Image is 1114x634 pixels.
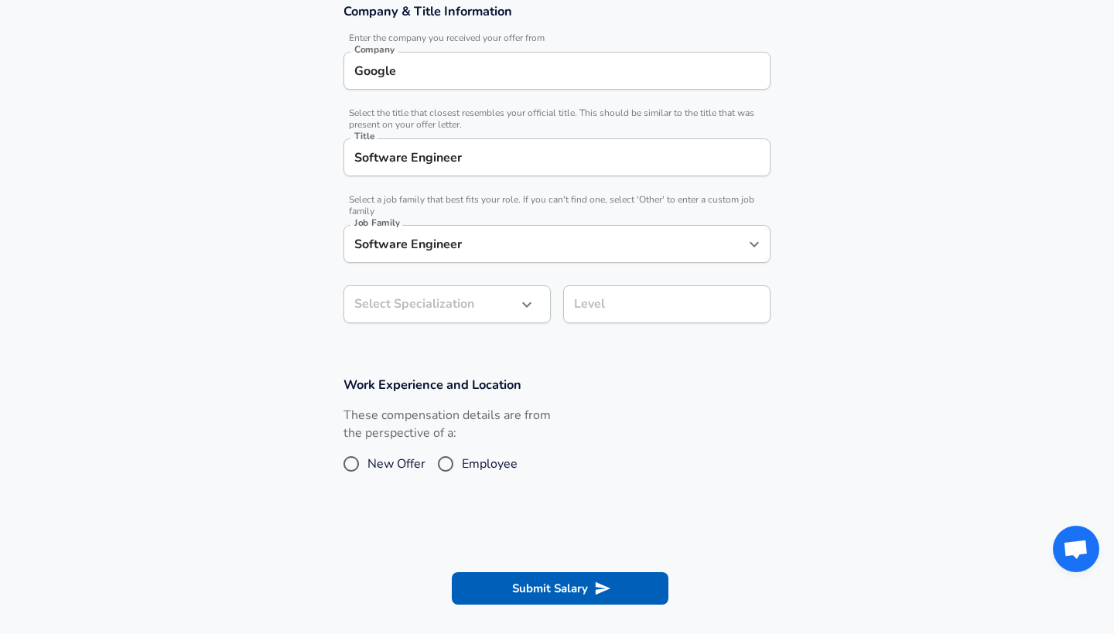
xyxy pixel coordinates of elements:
button: Open [743,233,765,255]
span: Select the title that closest resembles your official title. This should be similar to the title ... [343,107,771,131]
input: L3 [570,292,764,316]
h3: Work Experience and Location [343,376,771,394]
label: Job Family [354,218,400,227]
span: Enter the company you received your offer from [343,32,771,44]
span: Select a job family that best fits your role. If you can't find one, select 'Other' to enter a cu... [343,194,771,217]
div: Open chat [1053,526,1099,572]
h3: Company & Title Information [343,2,771,20]
input: Software Engineer [350,145,764,169]
span: New Offer [367,455,425,473]
span: Employee [462,455,518,473]
label: Company [354,45,395,54]
button: Submit Salary [452,572,668,605]
input: Software Engineer [350,232,740,256]
label: Title [354,131,374,141]
label: These compensation details are from the perspective of a: [343,407,551,442]
input: Google [350,59,764,83]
